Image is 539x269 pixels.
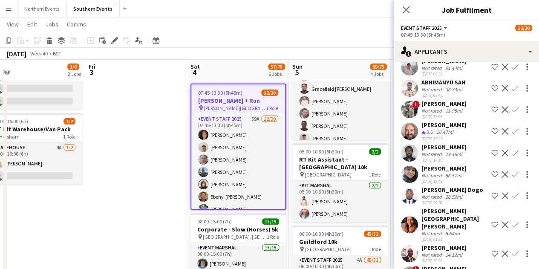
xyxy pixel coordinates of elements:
[63,118,75,124] span: 1/2
[421,200,483,205] div: [DATE] 20:58
[7,49,26,58] div: [DATE]
[444,172,464,179] div: 86.57mi
[421,78,465,86] div: ABHIMANYU SAH
[299,148,343,155] span: 05:00-10:30 (5h30m)
[421,258,467,263] div: [DATE] 20:26
[401,25,442,31] span: Event Staff 2025
[268,71,285,77] div: 6 Jobs
[204,105,266,111] span: [PERSON_NAME][GEOGRAPHIC_DATA], [GEOGRAPHIC_DATA], [GEOGRAPHIC_DATA]
[292,238,388,246] h3: Guildford 10k
[46,20,58,28] span: Jobs
[421,136,467,142] div: [DATE] 12:45
[261,90,278,96] span: 12/20
[291,67,303,77] span: 5
[191,97,285,104] h3: [PERSON_NAME] + Run
[53,50,61,57] div: BST
[421,244,467,252] div: [PERSON_NAME]
[27,20,37,28] span: Edit
[421,172,444,179] div: Not rated
[262,218,279,225] span: 15/15
[515,25,532,31] span: 12/20
[421,121,467,129] div: [PERSON_NAME]
[292,143,388,222] app-job-card: 05:00-10:30 (5h30m)2/2RT Kit Assistant - [GEOGRAPHIC_DATA] 10k [GEOGRAPHIC_DATA]1 RoleKit Marshal...
[421,230,444,237] div: Not rated
[421,157,467,163] div: [DATE] 14:10
[364,231,381,237] span: 45/51
[394,4,539,15] h3: Job Fulfilment
[421,207,488,230] div: [PERSON_NAME] [GEOGRAPHIC_DATA][PERSON_NAME]
[7,20,19,28] span: View
[42,19,62,30] a: Jobs
[444,86,464,93] div: 38.74mi
[444,194,464,200] div: 28.52mi
[292,63,303,70] span: Sun
[67,64,79,70] span: 1/6
[268,64,285,70] span: 57/75
[63,133,75,140] span: 1 Role
[421,107,444,114] div: Not rated
[369,171,381,178] span: 1 Role
[305,246,352,252] span: [GEOGRAPHIC_DATA]
[197,218,232,225] span: 08:00-15:00 (7h)
[370,64,387,70] span: 69/75
[28,50,49,57] span: Week 40
[421,86,444,93] div: Not rated
[198,90,242,96] span: 07:45-13:30 (5h45m)
[393,67,405,77] span: 6
[444,252,464,258] div: 14.12mi
[68,71,81,77] div: 2 Jobs
[63,19,89,30] a: Comms
[421,194,444,200] div: Not rated
[24,19,40,30] a: Edit
[421,252,444,258] div: Not rated
[421,186,483,194] div: [PERSON_NAME] Dogo
[421,71,467,77] div: [DATE] 06:39
[203,234,267,240] span: [GEOGRAPHIC_DATA], [GEOGRAPHIC_DATA]
[444,151,464,157] div: 29.46mi
[421,65,444,71] div: Not rated
[66,0,120,17] button: Southern Events
[266,105,278,111] span: 1 Role
[190,63,200,70] span: Sat
[292,181,388,222] app-card-role: Kit Marshal2/205:00-10:30 (5h30m)[PERSON_NAME][PERSON_NAME]
[299,231,343,237] span: 06:00-10:30 (4h30m)
[444,107,464,114] div: 11.95mi
[189,67,200,77] span: 4
[435,129,455,136] div: 20.47mi
[190,84,286,210] app-job-card: 07:45-13:30 (5h45m)12/20[PERSON_NAME] + Run [PERSON_NAME][GEOGRAPHIC_DATA], [GEOGRAPHIC_DATA], [G...
[267,234,279,240] span: 1 Role
[87,67,95,77] span: 3
[401,32,532,38] div: 07:45-13:30 (5h45m)
[89,63,95,70] span: Fri
[17,0,66,17] button: Northern Events
[292,156,388,171] h3: RT Kit Assistant - [GEOGRAPHIC_DATA] 10k
[421,114,467,119] div: [DATE] 23:06
[67,20,86,28] span: Comms
[427,129,433,135] span: 3.5
[190,226,286,233] h3: Corporate - Slow (Horses) 5k
[421,143,467,151] div: [PERSON_NAME]
[421,100,467,107] div: [PERSON_NAME]
[370,71,386,77] div: 4 Jobs
[401,25,449,31] button: Event Staff 2025
[421,179,467,184] div: [DATE] 18:46
[369,246,381,252] span: 1 Role
[421,151,444,157] div: Not rated
[421,93,465,98] div: [DATE] 03:42
[421,237,488,242] div: [DATE] 01:21
[394,41,539,62] div: Applicants
[444,230,461,237] div: 8.64mi
[369,148,381,155] span: 2/2
[421,165,467,172] div: [PERSON_NAME]
[412,101,420,108] span: !
[444,65,464,71] div: 81.44mi
[305,171,352,178] span: [GEOGRAPHIC_DATA]
[3,19,22,30] a: View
